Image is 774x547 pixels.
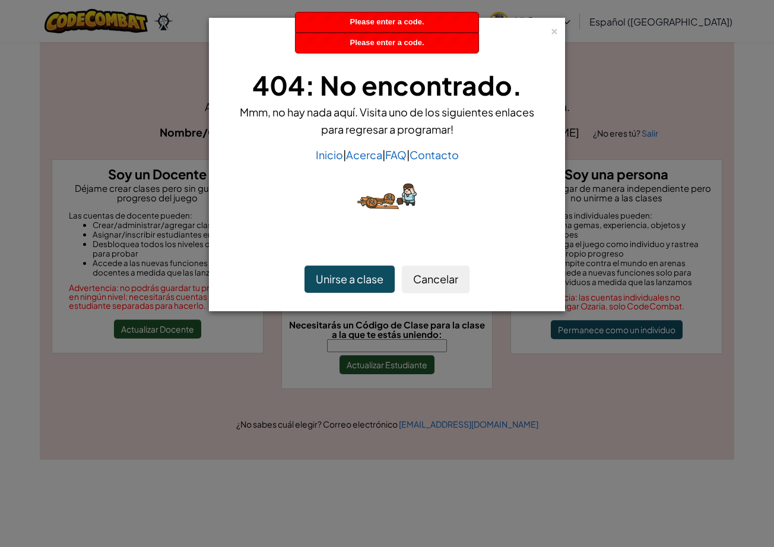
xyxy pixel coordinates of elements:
span: 404: [252,68,320,102]
span: Please enter a code. [350,38,424,47]
span: | [407,148,410,162]
a: Contacto [410,148,459,162]
button: Unirse a clase [304,265,395,293]
a: Acerca [346,148,382,162]
a: FAQ [385,148,407,162]
p: Mmm, no hay nada aquí. Visita uno de los siguientes enlaces para regresar a programar! [239,103,535,138]
img: 404_1.png [357,184,417,209]
span: Please enter a code. [350,17,424,26]
div: × [550,23,559,36]
a: Inicio [316,148,343,162]
span: | [382,148,385,162]
button: Cancelar [402,265,470,293]
span: No encontrado. [320,68,522,102]
span: | [343,148,346,162]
